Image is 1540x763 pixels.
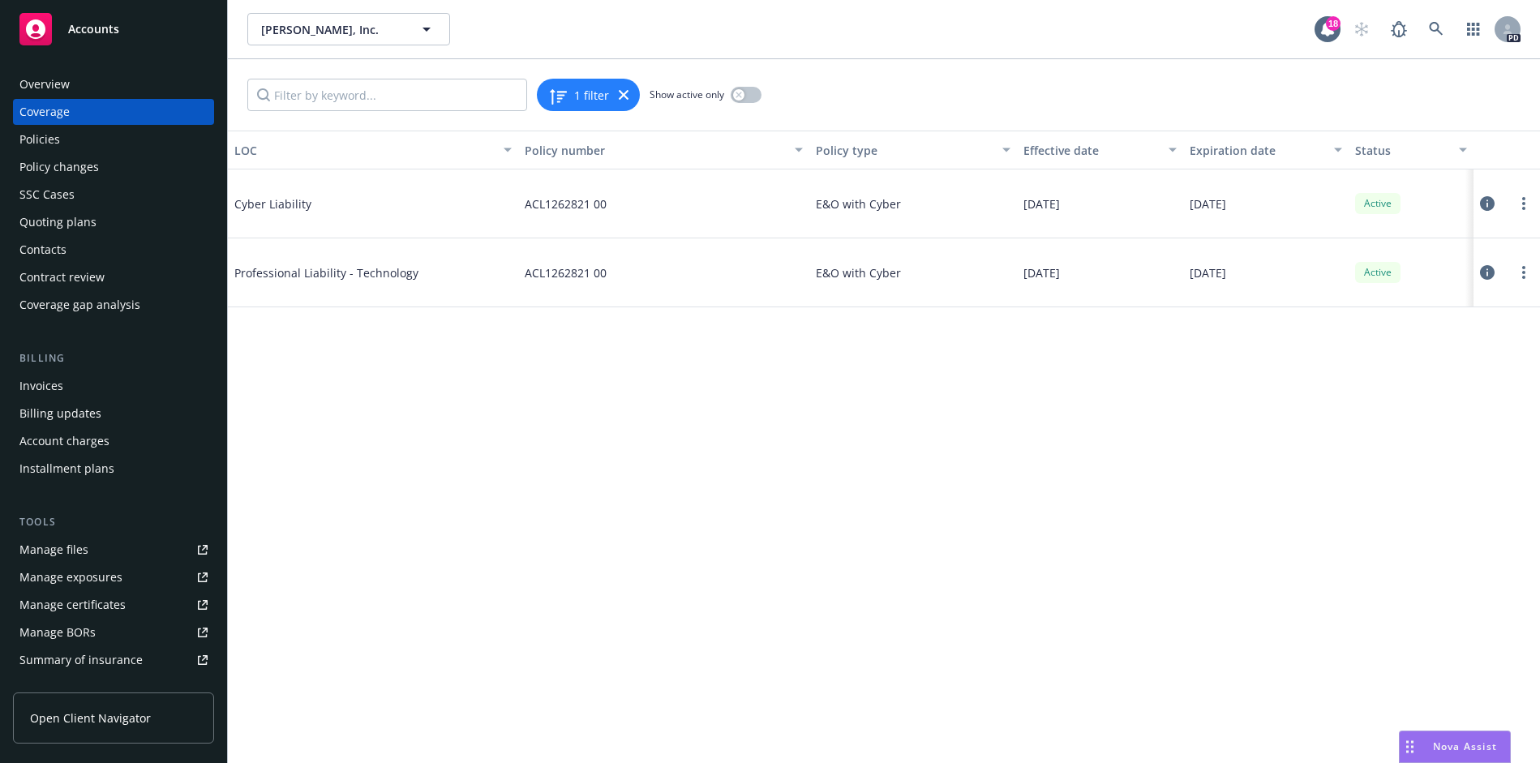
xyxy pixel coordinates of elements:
a: Installment plans [13,456,214,482]
a: Switch app [1457,13,1490,45]
span: Active [1362,265,1394,280]
a: Start snowing [1345,13,1378,45]
a: Policy changes [13,154,214,180]
span: Cyber Liability [234,195,478,212]
span: Open Client Navigator [30,709,151,727]
a: Overview [13,71,214,97]
div: SSC Cases [19,182,75,208]
span: [DATE] [1190,264,1226,281]
div: LOC [234,142,494,159]
button: Policy number [518,131,809,169]
span: 1 filter [574,87,609,104]
a: Policies [13,126,214,152]
a: more [1514,263,1534,282]
a: Invoices [13,373,214,399]
a: Manage BORs [13,619,214,645]
span: Professional Liability - Technology [234,264,478,281]
div: Status [1355,142,1449,159]
div: Summary of insurance [19,647,143,673]
div: Policy type [816,142,993,159]
div: Manage files [19,537,88,563]
a: Account charges [13,428,214,454]
button: LOC [228,131,518,169]
div: Billing [13,350,214,366]
div: Overview [19,71,70,97]
a: Coverage gap analysis [13,292,214,318]
span: ACL1262821 00 [525,264,607,281]
button: Status [1349,131,1474,169]
a: Contacts [13,237,214,263]
a: Manage files [13,537,214,563]
div: Coverage gap analysis [19,292,140,318]
div: Installment plans [19,456,114,482]
div: Policy changes [19,154,99,180]
input: Filter by keyword... [247,79,527,111]
a: SSC Cases [13,182,214,208]
div: 18 [1326,16,1341,31]
div: Policy number [525,142,784,159]
div: Quoting plans [19,209,97,235]
a: Report a Bug [1383,13,1415,45]
div: Coverage [19,99,70,125]
div: Effective date [1023,142,1159,159]
button: Expiration date [1183,131,1349,169]
a: Summary of insurance [13,647,214,673]
span: [DATE] [1023,264,1060,281]
div: Account charges [19,428,109,454]
div: Contract review [19,264,105,290]
button: [PERSON_NAME], Inc. [247,13,450,45]
div: Invoices [19,373,63,399]
a: Search [1420,13,1452,45]
div: Expiration date [1190,142,1325,159]
div: Manage BORs [19,619,96,645]
a: Quoting plans [13,209,214,235]
button: Effective date [1017,131,1183,169]
a: more [1514,194,1534,213]
span: [DATE] [1190,195,1226,212]
span: [PERSON_NAME], Inc. [261,21,401,38]
span: E&O with Cyber [816,264,901,281]
div: Billing updates [19,401,101,427]
div: Policies [19,126,60,152]
a: Manage certificates [13,592,214,618]
div: Contacts [19,237,66,263]
div: Manage exposures [19,564,122,590]
span: [DATE] [1023,195,1060,212]
span: Active [1362,196,1394,211]
button: Nova Assist [1399,731,1511,763]
button: Policy type [809,131,1017,169]
a: Billing updates [13,401,214,427]
span: Nova Assist [1433,739,1497,753]
a: Coverage [13,99,214,125]
div: Manage certificates [19,592,126,618]
a: Accounts [13,6,214,52]
span: ACL1262821 00 [525,195,607,212]
div: Drag to move [1400,731,1420,762]
span: Show active only [650,88,724,101]
a: Manage exposures [13,564,214,590]
span: Accounts [68,23,119,36]
a: Contract review [13,264,214,290]
div: Tools [13,514,214,530]
span: E&O with Cyber [816,195,901,212]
